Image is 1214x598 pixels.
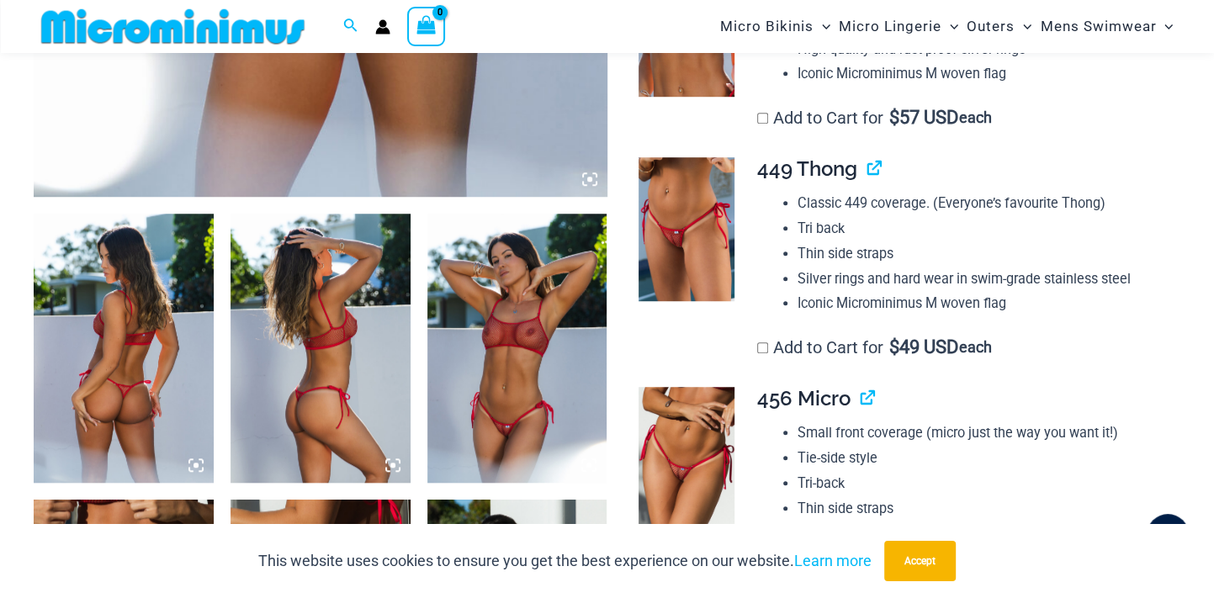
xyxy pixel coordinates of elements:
[343,16,358,37] a: Search icon link
[835,5,962,48] a: Micro LingerieMenu ToggleMenu Toggle
[1015,5,1031,48] span: Menu Toggle
[375,19,390,34] a: Account icon link
[798,291,1167,316] li: Iconic Microminimus M woven flag
[798,446,1167,471] li: Tie-side style
[757,113,768,124] input: Add to Cart for$57 USD each
[720,5,814,48] span: Micro Bikinis
[34,8,311,45] img: MM SHOP LOGO FLAT
[798,267,1167,292] li: Silver rings and hard wear in swim-grade stainless steel
[231,214,411,484] img: Summer Storm Red 332 Crop Top 449 Thong
[1040,5,1156,48] span: Mens Swimwear
[962,5,1036,48] a: OutersMenu ToggleMenu Toggle
[884,541,956,581] button: Accept
[798,496,1167,521] li: Thin side straps
[798,521,1167,546] li: Silver rings and hard wear in swim-grade stainless steel
[798,471,1167,496] li: Tri-back
[1036,5,1177,48] a: Mens SwimwearMenu ToggleMenu Toggle
[941,5,958,48] span: Menu Toggle
[798,241,1167,267] li: Thin side straps
[959,339,992,356] span: each
[888,107,899,128] span: $
[713,3,1180,50] nav: Site Navigation
[798,421,1167,446] li: Small front coverage (micro just the way you want it!)
[639,387,735,532] img: Summer Storm Red 456 Micro
[888,339,957,356] span: 49 USD
[757,108,993,128] label: Add to Cart for
[757,337,993,357] label: Add to Cart for
[1156,5,1173,48] span: Menu Toggle
[757,156,857,181] span: 449 Thong
[716,5,835,48] a: Micro BikinisMenu ToggleMenu Toggle
[407,7,446,45] a: View Shopping Cart, empty
[798,216,1167,241] li: Tri back
[757,342,768,353] input: Add to Cart for$49 USD each
[839,5,941,48] span: Micro Lingerie
[258,548,872,574] p: This website uses cookies to ensure you get the best experience on our website.
[967,5,1015,48] span: Outers
[798,61,1167,87] li: Iconic Microminimus M woven flag
[888,109,957,126] span: 57 USD
[888,336,899,357] span: $
[798,191,1167,216] li: Classic 449 coverage. (Everyone’s favourite Thong)
[639,157,735,302] img: Summer Storm Red 449 Thong
[959,109,992,126] span: each
[757,386,851,410] span: 456 Micro
[427,214,607,484] img: Summer Storm Red 332 Crop Top 449 Thong
[34,214,214,484] img: Summer Storm Red 332 Crop Top 449 Thong
[794,552,872,569] a: Learn more
[814,5,830,48] span: Menu Toggle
